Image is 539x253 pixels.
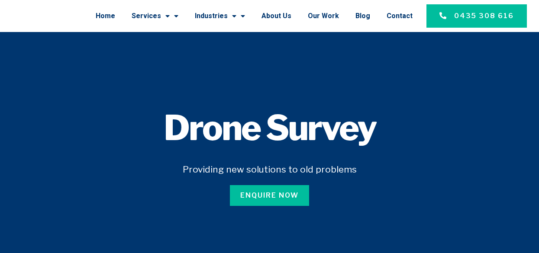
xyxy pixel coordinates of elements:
span: 0435 308 616 [454,11,514,21]
span: Enquire Now [240,190,299,201]
a: Services [132,5,178,27]
nav: Menu [95,5,413,27]
a: About Us [261,5,291,27]
a: Our Work [308,5,339,27]
a: Blog [355,5,370,27]
a: 0435 308 616 [426,4,527,28]
h5: Providing new solutions to old problems [18,163,521,176]
h1: Drone Survey [18,111,521,145]
a: Home [96,5,115,27]
a: Industries [195,5,245,27]
a: Contact [387,5,413,27]
a: Enquire Now [230,185,309,206]
img: Final-Logo copy [10,8,86,24]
